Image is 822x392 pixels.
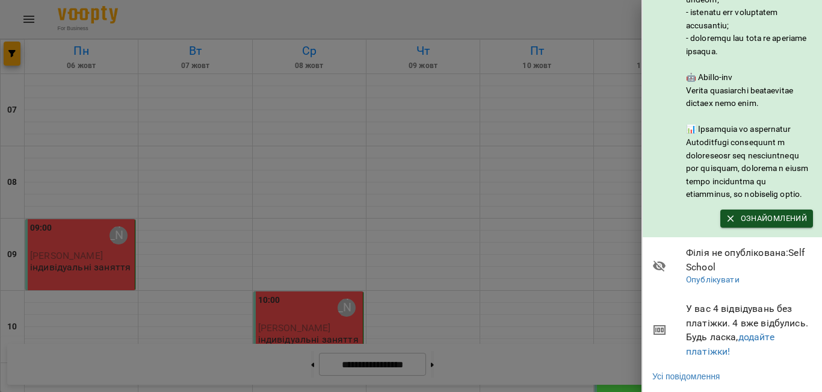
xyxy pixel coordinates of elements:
a: додайте платіжки! [686,331,774,357]
a: Опублікувати [686,275,740,284]
span: У вас 4 відвідувань без платіжки. 4 вже відбулись. Будь ласка, [686,302,813,358]
span: Філія не опублікована : Self School [686,246,813,274]
button: Ознайомлений [720,210,813,228]
span: Ознайомлений [726,212,807,225]
a: Усі повідомлення [652,370,720,382]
